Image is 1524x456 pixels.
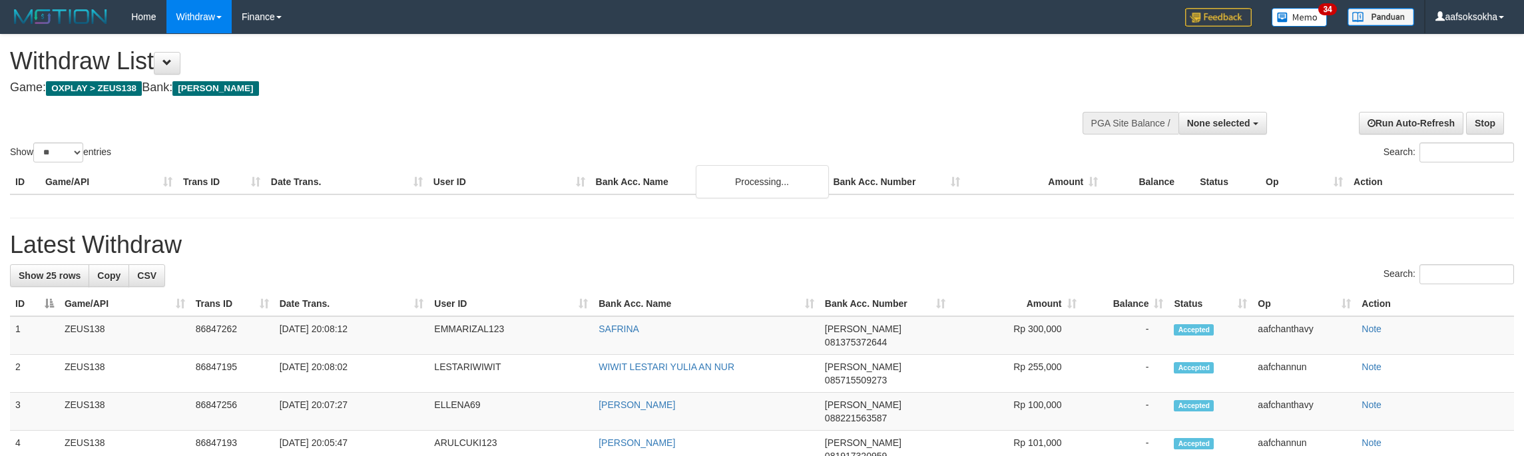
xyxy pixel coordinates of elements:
th: User ID: activate to sort column ascending [429,292,593,316]
th: Trans ID [178,170,266,194]
th: Game/API: activate to sort column ascending [59,292,190,316]
a: Run Auto-Refresh [1359,112,1463,134]
span: Accepted [1174,400,1214,411]
th: Balance [1103,170,1194,194]
img: Button%20Memo.svg [1272,8,1328,27]
td: Rp 100,000 [951,393,1082,431]
span: [PERSON_NAME] [825,361,901,372]
th: Amount: activate to sort column ascending [951,292,1082,316]
th: Status [1194,170,1260,194]
a: Copy [89,264,129,287]
th: Trans ID: activate to sort column ascending [190,292,274,316]
label: Show entries [10,142,111,162]
a: Note [1362,399,1382,410]
input: Search: [1419,142,1514,162]
a: Note [1362,324,1382,334]
img: panduan.png [1348,8,1414,26]
td: [DATE] 20:08:12 [274,316,429,355]
button: None selected [1178,112,1267,134]
a: [PERSON_NAME] [599,437,675,448]
th: ID: activate to sort column descending [10,292,59,316]
span: [PERSON_NAME] [825,399,901,410]
th: Action [1348,170,1514,194]
th: Op: activate to sort column ascending [1252,292,1356,316]
th: Op [1260,170,1348,194]
span: [PERSON_NAME] [172,81,258,96]
td: Rp 255,000 [951,355,1082,393]
td: aafchannun [1252,355,1356,393]
span: [PERSON_NAME] [825,324,901,334]
th: Game/API [40,170,178,194]
th: Status: activate to sort column ascending [1168,292,1252,316]
span: Copy 088221563587 to clipboard [825,413,887,423]
th: Date Trans. [266,170,428,194]
td: - [1082,393,1169,431]
span: [PERSON_NAME] [825,437,901,448]
h1: Latest Withdraw [10,232,1514,258]
a: CSV [128,264,165,287]
th: Amount [965,170,1103,194]
td: aafchanthavy [1252,316,1356,355]
a: WIWIT LESTARI YULIA AN NUR [599,361,734,372]
td: ELLENA69 [429,393,593,431]
td: ZEUS138 [59,393,190,431]
input: Search: [1419,264,1514,284]
th: User ID [428,170,591,194]
td: aafchanthavy [1252,393,1356,431]
div: Processing... [696,165,829,198]
td: - [1082,355,1169,393]
td: [DATE] 20:08:02 [274,355,429,393]
th: Bank Acc. Name: activate to sort column ascending [593,292,820,316]
td: 86847262 [190,316,274,355]
td: ZEUS138 [59,316,190,355]
span: Copy [97,270,121,281]
a: [PERSON_NAME] [599,399,675,410]
a: Note [1362,437,1382,448]
td: 3 [10,393,59,431]
span: Copy 081375372644 to clipboard [825,337,887,347]
span: OXPLAY > ZEUS138 [46,81,142,96]
td: - [1082,316,1169,355]
td: Rp 300,000 [951,316,1082,355]
span: Accepted [1174,362,1214,373]
a: SAFRINA [599,324,639,334]
img: Feedback.jpg [1185,8,1252,27]
td: 2 [10,355,59,393]
th: Date Trans.: activate to sort column ascending [274,292,429,316]
span: Accepted [1174,438,1214,449]
span: None selected [1187,118,1250,128]
th: Action [1356,292,1514,316]
td: LESTARIWIWIT [429,355,593,393]
td: 86847256 [190,393,274,431]
select: Showentries [33,142,83,162]
span: Copy 085715509273 to clipboard [825,375,887,385]
h4: Game: Bank: [10,81,1003,95]
th: Bank Acc. Number: activate to sort column ascending [820,292,951,316]
th: Balance: activate to sort column ascending [1082,292,1169,316]
label: Search: [1384,142,1514,162]
span: CSV [137,270,156,281]
span: Accepted [1174,324,1214,336]
td: [DATE] 20:07:27 [274,393,429,431]
td: EMMARIZAL123 [429,316,593,355]
a: Note [1362,361,1382,372]
img: MOTION_logo.png [10,7,111,27]
th: Bank Acc. Name [591,170,828,194]
label: Search: [1384,264,1514,284]
h1: Withdraw List [10,48,1003,75]
td: 1 [10,316,59,355]
a: Show 25 rows [10,264,89,287]
div: PGA Site Balance / [1083,112,1178,134]
span: 34 [1318,3,1336,15]
a: Stop [1466,112,1504,134]
th: Bank Acc. Number [828,170,965,194]
span: Show 25 rows [19,270,81,281]
td: ZEUS138 [59,355,190,393]
td: 86847195 [190,355,274,393]
th: ID [10,170,40,194]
